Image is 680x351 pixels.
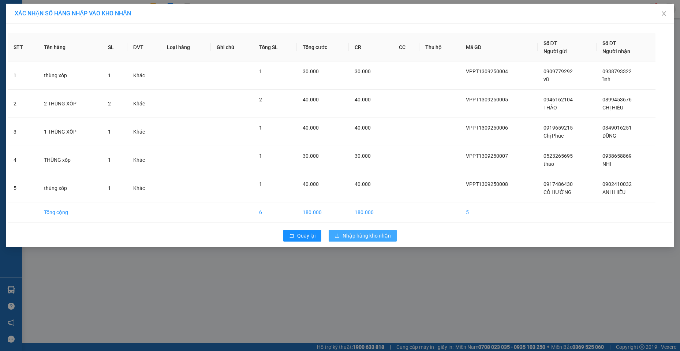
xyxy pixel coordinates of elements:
[602,76,610,82] span: lĩnh
[283,230,321,242] button: rollbackQuay lại
[602,125,632,131] span: 0349016251
[602,105,623,111] span: CHỊ HIẾU
[289,233,294,239] span: rollback
[38,33,102,61] th: Tên hàng
[127,174,161,202] td: Khác
[127,90,161,118] td: Khác
[355,97,371,102] span: 40.000
[355,181,371,187] span: 40.000
[38,202,102,223] td: Tổng cộng
[602,48,630,54] span: Người nhận
[349,33,393,61] th: CR
[259,181,262,187] span: 1
[602,40,616,46] span: Số ĐT
[329,230,397,242] button: downloadNhập hàng kho nhận
[335,233,340,239] span: download
[127,61,161,90] td: Khác
[303,68,319,74] span: 30.000
[127,118,161,146] td: Khác
[38,146,102,174] td: THÙNG xốp
[8,118,38,146] td: 3
[393,33,419,61] th: CC
[466,153,508,159] span: VPPT1309250007
[460,202,538,223] td: 5
[466,125,508,131] span: VPPT1309250006
[349,202,393,223] td: 180.000
[303,97,319,102] span: 40.000
[38,90,102,118] td: 2 THÙNG XỐP
[543,48,567,54] span: Người gửi
[303,125,319,131] span: 40.000
[259,97,262,102] span: 2
[654,4,674,24] button: Close
[543,133,564,139] span: Chị Phúc
[297,202,349,223] td: 180.000
[8,174,38,202] td: 5
[355,153,371,159] span: 30.000
[419,33,460,61] th: Thu hộ
[297,33,349,61] th: Tổng cước
[297,232,315,240] span: Quay lại
[355,68,371,74] span: 30.000
[543,189,572,195] span: CÔ HƯỜNG
[466,97,508,102] span: VPPT1309250005
[543,105,557,111] span: THẢO
[602,161,611,167] span: NHI
[460,33,538,61] th: Mã GD
[602,68,632,74] span: 0938793322
[543,40,557,46] span: Số ĐT
[8,146,38,174] td: 4
[602,189,625,195] span: ANH HIẾU
[8,90,38,118] td: 2
[108,157,111,163] span: 1
[343,232,391,240] span: Nhập hàng kho nhận
[211,33,253,61] th: Ghi chú
[602,181,632,187] span: 0902410032
[259,68,262,74] span: 1
[543,181,573,187] span: 0917486430
[303,181,319,187] span: 40.000
[543,68,573,74] span: 0909779292
[38,118,102,146] td: 1 THÙNG XỐP
[543,161,554,167] span: thao
[102,33,127,61] th: SL
[108,72,111,78] span: 1
[355,125,371,131] span: 40.000
[661,11,667,16] span: close
[602,153,632,159] span: 0938658869
[259,153,262,159] span: 1
[543,97,573,102] span: 0946162104
[543,76,549,82] span: vũ
[38,174,102,202] td: thùng xốp
[253,202,297,223] td: 6
[466,68,508,74] span: VPPT1309250004
[253,33,297,61] th: Tổng SL
[303,153,319,159] span: 30.000
[8,33,38,61] th: STT
[127,146,161,174] td: Khác
[543,125,573,131] span: 0919659215
[108,185,111,191] span: 1
[8,61,38,90] td: 1
[161,33,211,61] th: Loại hàng
[602,133,616,139] span: DŨNG
[15,10,131,17] span: XÁC NHẬN SỐ HÀNG NHẬP VÀO KHO NHẬN
[38,61,102,90] td: thùng xốp
[602,97,632,102] span: 0899453676
[108,101,111,107] span: 2
[108,129,111,135] span: 1
[466,181,508,187] span: VPPT1309250008
[127,33,161,61] th: ĐVT
[543,153,573,159] span: 0523265695
[259,125,262,131] span: 1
